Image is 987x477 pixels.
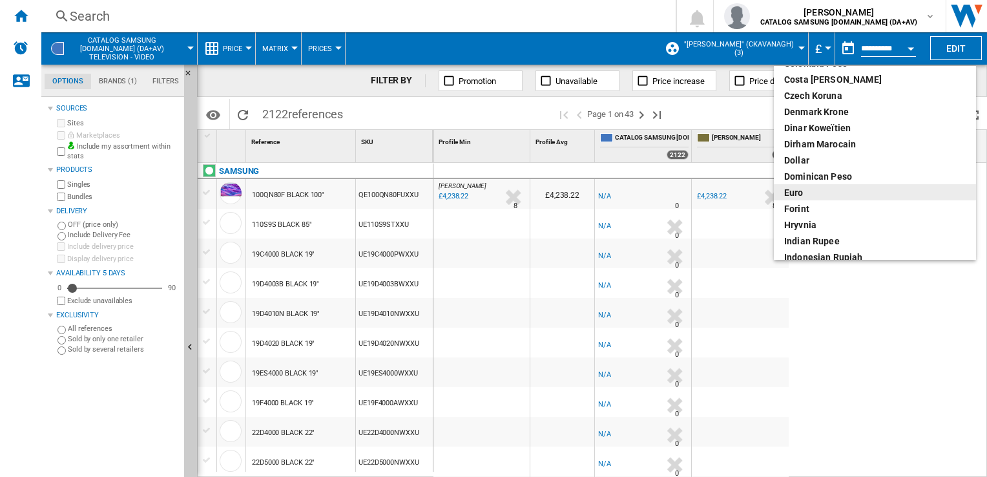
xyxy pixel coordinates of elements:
div: Czech Koruna [784,89,966,102]
div: Denmark Krone [784,105,966,118]
div: dirham marocain [784,138,966,151]
div: dollar [784,154,966,167]
div: dinar koweïtien [784,122,966,134]
div: Hryvnia [784,218,966,231]
div: Forint [784,202,966,215]
div: Costa [PERSON_NAME] [784,73,966,86]
div: Dominican peso [784,170,966,183]
div: euro [784,186,966,199]
div: Indian rupee [784,235,966,248]
div: Indonesian Rupiah [784,251,966,264]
